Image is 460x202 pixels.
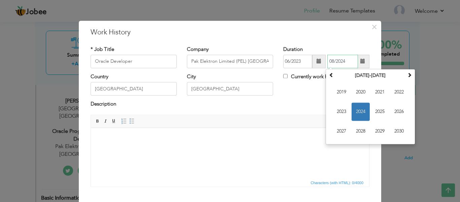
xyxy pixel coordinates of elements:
span: 2021 [371,83,389,101]
label: Company [187,46,209,53]
a: Insert/Remove Numbered List [120,117,128,125]
input: From [283,55,312,68]
label: Currently work here [283,73,335,80]
input: Present [327,55,358,68]
span: 2029 [371,122,389,140]
span: Previous Decade [329,73,334,77]
a: Italic [102,117,109,125]
label: Description [91,101,116,108]
label: Duration [283,46,303,53]
input: Currently work here [283,74,288,78]
h3: Work History [91,27,369,37]
label: * Job Title [91,46,114,53]
span: Characters (with HTML): 0/4000 [309,180,365,186]
span: 2026 [390,103,408,121]
div: Statistics [309,180,366,186]
span: 2030 [390,122,408,140]
span: Next Decade [407,73,412,77]
span: 2023 [332,103,351,121]
span: 2024 [352,103,370,121]
a: Insert/Remove Bulleted List [128,117,136,125]
label: Country [91,73,108,80]
span: × [371,21,377,33]
span: 2022 [390,83,408,101]
span: 2027 [332,122,351,140]
iframe: Rich Text Editor, workEditor [91,128,369,178]
span: 2020 [352,83,370,101]
span: 2028 [352,122,370,140]
span: 2025 [371,103,389,121]
span: 2019 [332,83,351,101]
a: Underline [110,117,118,125]
button: Close [369,22,380,32]
a: Bold [94,117,101,125]
label: City [187,73,196,80]
th: Select Decade [335,70,405,81]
